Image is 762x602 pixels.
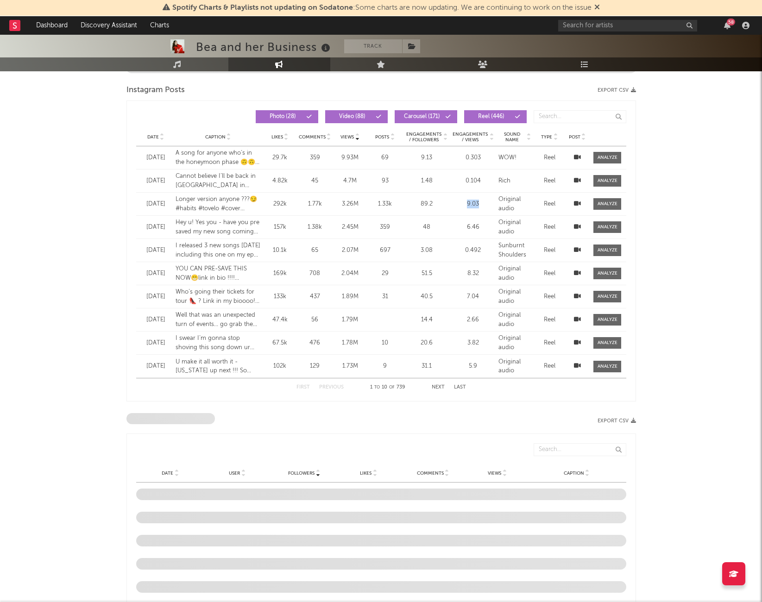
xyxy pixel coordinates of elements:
[406,246,447,255] div: 3.08
[205,134,226,140] span: Caption
[299,176,331,186] div: 45
[229,470,240,476] span: User
[141,246,171,255] div: [DATE]
[452,339,494,348] div: 3.82
[369,200,401,209] div: 1.33k
[498,132,525,143] span: Sound Name
[141,339,171,348] div: [DATE]
[395,110,457,123] button: Carousel(171)
[265,269,294,278] div: 169k
[288,470,315,476] span: Followers
[594,4,600,12] span: Dismiss
[406,153,447,163] div: 9.13
[336,269,365,278] div: 2.04M
[464,110,527,123] button: Reel(446)
[406,223,447,232] div: 48
[265,200,294,209] div: 292k
[262,114,304,119] span: Photo ( 28 )
[265,223,294,232] div: 157k
[340,134,354,140] span: Views
[299,292,331,301] div: 437
[176,311,261,329] div: Well that was an unexpected turn of events… go grab the last London tickets ~ link in bio woooop🌹...
[176,264,261,282] div: YOU CAN PRE-SAVE THIS NOW😁link in bio !!!! #borntobealive #newmusic #piano #vocals #alto #acoustic
[406,176,447,186] div: 1.48
[299,339,331,348] div: 476
[369,153,401,163] div: 69
[535,200,563,209] div: Reel
[374,385,380,389] span: to
[406,132,442,143] span: Engagements / Followers
[271,134,283,140] span: Likes
[369,339,401,348] div: 10
[344,39,402,53] button: Track
[336,223,365,232] div: 2.45M
[498,264,531,282] div: Original audio
[74,16,144,35] a: Discovery Assistant
[265,153,294,163] div: 29.7k
[488,470,501,476] span: Views
[265,315,294,325] div: 47.4k
[406,362,447,371] div: 31.1
[176,334,261,352] div: I swear I’m gonna stop shoving this song down ur throats now :) 👹🌺 #safetynet #newmusic
[325,110,388,123] button: Video(88)
[369,292,401,301] div: 31
[558,20,697,31] input: Search for artists
[176,288,261,306] div: Who’s going their tickets for tour 👠 ? Link in my bioooo!!! #maryonacross #cover #ghost #vocals #...
[336,362,365,371] div: 1.73M
[299,200,331,209] div: 1.77k
[299,223,331,232] div: 1.38k
[452,292,494,301] div: 7.04
[452,132,488,143] span: Engagements / Views
[172,4,592,12] span: : Some charts are now updating. We are continuing to work on the issue
[141,292,171,301] div: [DATE]
[498,288,531,306] div: Original audio
[432,385,445,390] button: Next
[369,176,401,186] div: 93
[319,385,344,390] button: Previous
[141,176,171,186] div: [DATE]
[534,110,626,123] input: Search...
[498,334,531,352] div: Original audio
[299,246,331,255] div: 65
[336,339,365,348] div: 1.78M
[141,269,171,278] div: [DATE]
[535,362,563,371] div: Reel
[452,246,494,255] div: 0.492
[452,362,494,371] div: 5.9
[362,382,413,393] div: 1 10 739
[126,413,215,424] span: Top Instagram Mentions
[176,172,261,190] div: Cannot believe I’ll be back in [GEOGRAPHIC_DATA] in September for my headline shows 🖤🎩 [GEOGRAPHI...
[141,362,171,371] div: [DATE]
[535,223,563,232] div: Reel
[141,200,171,209] div: [DATE]
[452,153,494,163] div: 0.303
[452,315,494,325] div: 2.66
[569,134,580,140] span: Post
[727,19,735,25] div: 58
[406,339,447,348] div: 20.6
[535,339,563,348] div: Reel
[299,269,331,278] div: 708
[535,246,563,255] div: Reel
[147,134,159,140] span: Date
[369,362,401,371] div: 9
[598,88,636,93] button: Export CSV
[176,149,261,167] div: A song for anyone who’s in the honeymoon phase 🙃🙃🙃🙃🙃 #wow #newmusic
[336,292,365,301] div: 1.89M
[299,362,331,371] div: 129
[369,223,401,232] div: 359
[336,176,365,186] div: 4.7M
[265,339,294,348] div: 67.5k
[265,292,294,301] div: 133k
[454,385,466,390] button: Last
[498,218,531,236] div: Original audio
[336,200,365,209] div: 3.26M
[265,362,294,371] div: 102k
[535,269,563,278] div: Reel
[498,176,531,186] div: Rich
[144,16,176,35] a: Charts
[535,153,563,163] div: Reel
[498,195,531,213] div: Original audio
[375,134,389,140] span: Posts
[406,315,447,325] div: 14.4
